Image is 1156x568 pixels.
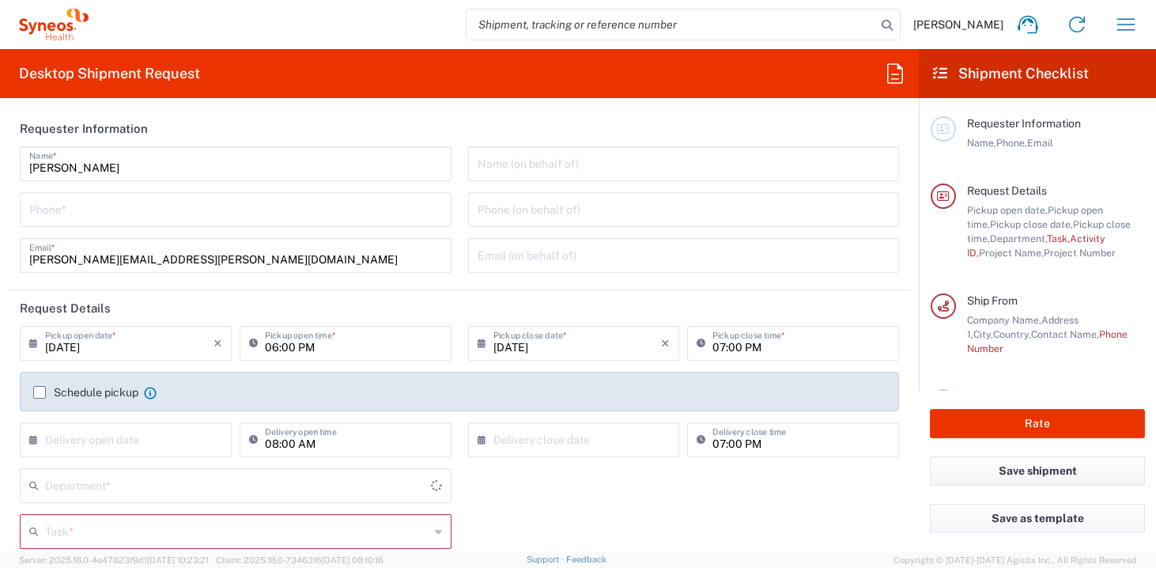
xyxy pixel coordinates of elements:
span: Ship To [967,390,1003,403]
div: This field is required [20,549,451,563]
span: Contact Name, [1031,328,1099,340]
span: Country, [993,328,1031,340]
h2: Desktop Shipment Request [19,64,200,83]
span: Task, [1047,233,1070,244]
span: Project Name, [979,247,1044,259]
span: [DATE] 08:10:16 [322,555,383,565]
span: Project Number [1044,247,1116,259]
i: × [213,331,222,356]
h2: Shipment Checklist [933,64,1089,83]
h2: Request Details [20,301,111,316]
label: Schedule pickup [33,386,138,399]
span: Ship From [967,294,1018,307]
i: × [661,331,670,356]
span: Requester Information [967,117,1081,130]
button: Save shipment [930,456,1145,486]
input: Shipment, tracking or reference number [467,9,876,40]
span: Email [1027,137,1053,149]
span: Copyright © [DATE]-[DATE] Agistix Inc., All Rights Reserved [893,553,1137,567]
span: Department, [990,233,1047,244]
span: Name, [967,137,996,149]
a: Support [527,555,566,564]
button: Rate [930,409,1145,438]
span: Pickup open date, [967,204,1048,216]
span: Company Name, [967,314,1041,326]
button: Save as template [930,504,1145,533]
span: [PERSON_NAME] [913,17,1003,32]
a: Feedback [566,555,606,564]
span: [DATE] 10:23:21 [147,555,209,565]
span: Pickup close date, [990,218,1073,230]
span: City, [973,328,993,340]
h2: Requester Information [20,121,148,137]
span: Request Details [967,184,1047,197]
span: Client: 2025.18.0-7346316 [216,555,383,565]
span: Server: 2025.18.0-4e47823f9d1 [19,555,209,565]
span: Phone, [996,137,1027,149]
